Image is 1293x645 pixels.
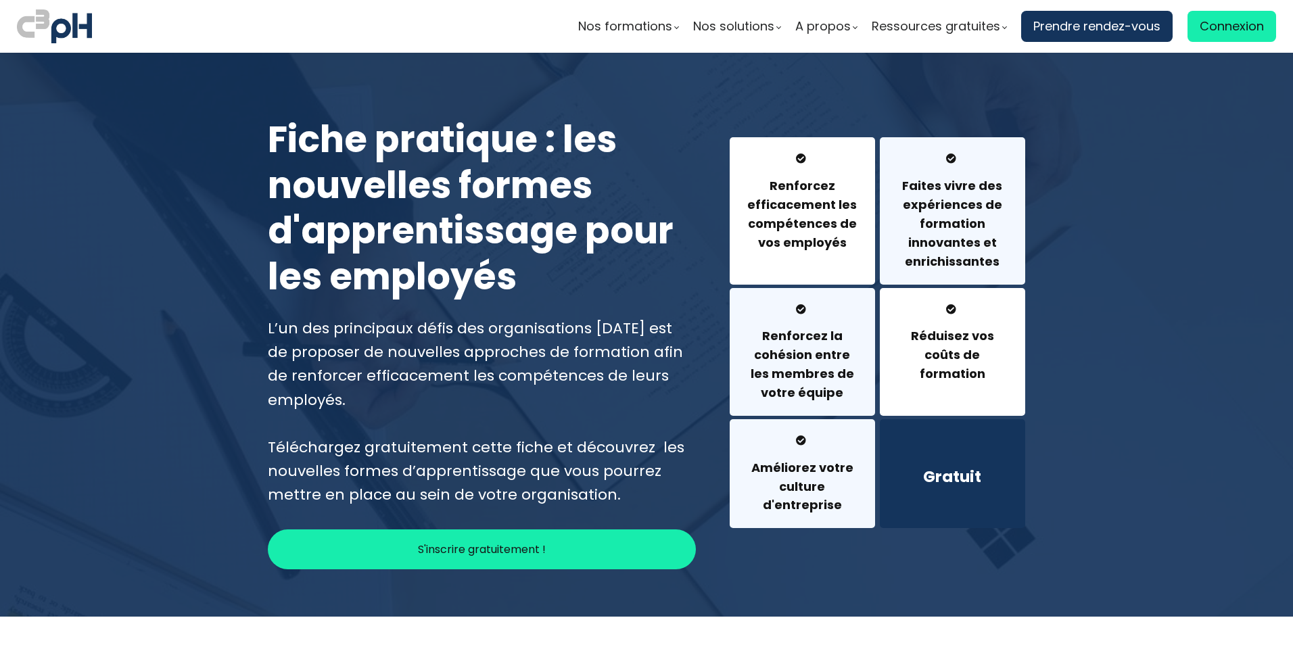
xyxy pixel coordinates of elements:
[578,16,672,37] span: Nos formations
[268,316,696,507] div: L’un des principaux défis des organisations [DATE] est de proposer de nouvelles approches de form...
[897,466,1008,487] h3: Gratuit
[418,541,546,558] p: S'inscrire gratuitement !
[897,176,1008,270] h4: Faites vivre des expériences de formation innovantes et enrichissantes​
[1021,11,1173,42] a: Prendre rendez-vous
[1033,16,1160,37] span: Prendre rendez-vous
[268,412,696,507] div: Téléchargez gratuitement cette fiche et découvrez les nouvelles formes d’apprentissage que vous p...
[747,458,858,515] h4: Améliorez votre culture d'entreprise
[795,16,851,37] span: A propos
[747,327,858,402] h4: Renforcez la cohésion entre les membres de votre équipe
[747,176,858,252] h4: Renforcez efficacement les compétences de vos employés
[1200,16,1264,37] span: Connexion
[897,327,1008,383] h4: Réduisez vos coûts de formation
[872,16,1000,37] span: Ressources gratuites
[1188,11,1276,42] a: Connexion
[268,117,696,300] h1: Fiche pratique : les nouvelles formes d'apprentissage pour les employés
[268,529,696,569] button: S'inscrire gratuitement !
[693,16,774,37] span: Nos solutions
[17,7,92,46] img: logo C3PH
